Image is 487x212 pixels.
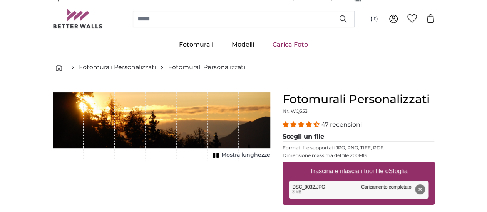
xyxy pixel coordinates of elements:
h1: Fotomurali Personalizzati [283,92,435,106]
span: 4.38 stars [283,121,321,128]
p: Dimensione massima del file 200MB. [283,152,435,159]
u: Sfoglia [388,168,407,174]
a: Fotomurali Personalizzati [168,63,245,72]
span: Nr. WQ553 [283,108,308,114]
a: Carica Foto [263,35,317,55]
img: Betterwalls [53,9,103,28]
a: Fotomurali Personalizzati [79,63,156,72]
nav: breadcrumbs [53,55,435,80]
a: Fotomurali [170,35,223,55]
button: (it) [364,12,384,26]
label: Trascina e rilascia i tuoi file o [306,164,410,179]
legend: Scegli un file [283,132,435,142]
span: 47 recensioni [321,121,362,128]
p: Formati file supportati JPG, PNG, TIFF, PDF. [283,145,435,151]
a: Modelli [223,35,263,55]
div: 1 of 1 [53,92,270,160]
